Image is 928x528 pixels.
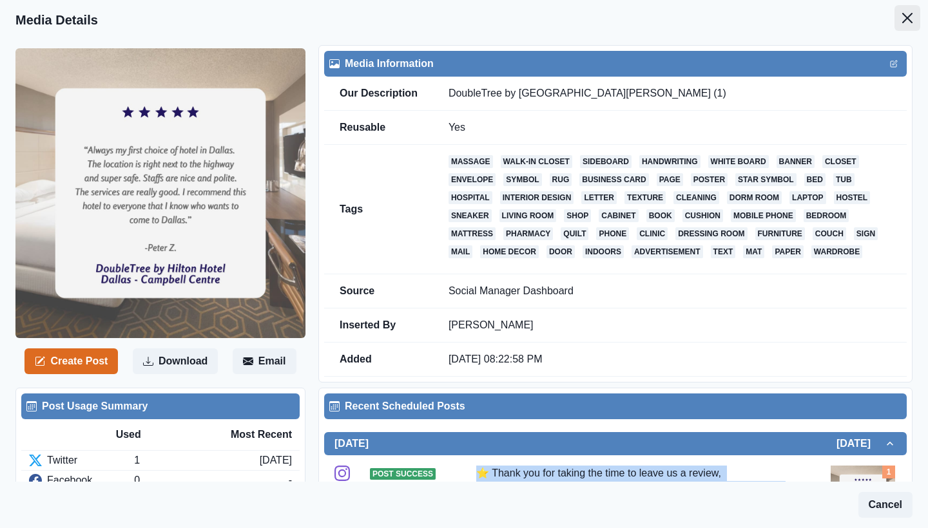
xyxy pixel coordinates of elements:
[233,348,296,374] button: Email
[691,173,728,186] a: poster
[580,155,632,168] a: sideboard
[599,209,638,222] a: cabinet
[324,77,433,111] td: Our Description
[743,245,764,258] a: mat
[836,437,884,449] h2: [DATE]
[324,145,433,274] td: Tags
[735,173,796,186] a: star symbol
[370,468,436,480] span: Post Success
[858,492,913,518] button: Cancel
[433,111,907,145] td: Yes
[581,191,617,204] a: letter
[711,245,736,258] a: text
[639,155,701,168] a: handwriting
[822,155,859,168] a: closet
[433,77,907,111] td: DoubleTree by [GEOGRAPHIC_DATA][PERSON_NAME] (1)
[561,227,588,240] a: quilt
[813,227,846,240] a: couch
[449,191,492,204] a: hospital
[675,227,747,240] a: dressing room
[15,48,305,338] img: zyyclnxhffvjhhr3defh
[596,227,629,240] a: phone
[632,245,703,258] a: advertisement
[886,56,902,71] button: Edit
[682,209,723,222] a: cushion
[449,209,492,222] a: sneaker
[755,227,805,240] a: furniture
[29,473,134,488] div: Facebook
[804,209,849,222] a: bedroom
[777,155,815,168] a: banner
[449,227,496,240] a: mattress
[329,56,902,71] div: Media Information
[24,348,118,374] button: Create Post
[503,227,553,240] a: pharmacy
[657,173,683,186] a: page
[550,173,572,186] a: rug
[324,308,433,343] td: Inserted By
[833,173,855,186] a: tub
[134,453,259,468] div: 1
[708,155,769,168] a: white board
[501,155,572,168] a: walk-in closet
[637,227,668,240] a: clinic
[260,453,292,468] div: [DATE]
[804,173,826,186] a: bed
[546,245,575,258] a: door
[727,191,782,204] a: dorm room
[449,285,891,297] p: Social Manager Dashboard
[624,191,666,204] a: texture
[583,245,624,258] a: indoors
[476,466,790,525] div: ⭐ Thank you for taking the time to leave us a review, [PERSON_NAME]! Come see us again soon at th...
[673,191,719,204] a: cleaning
[334,437,369,449] h2: [DATE]
[133,348,218,374] button: Download
[579,173,648,186] a: business card
[480,245,539,258] a: home decor
[772,245,803,258] a: paper
[329,399,902,414] div: Recent Scheduled Posts
[134,473,288,488] div: 0
[324,274,433,308] td: Source
[811,245,862,258] a: wardrobe
[731,209,796,222] a: mobile phone
[324,343,433,377] td: Added
[26,399,295,414] div: Post Usage Summary
[324,111,433,145] td: Reusable
[854,227,878,240] a: sign
[449,155,493,168] a: massage
[894,5,920,31] button: Close
[324,432,907,455] button: [DATE][DATE]
[116,427,204,442] div: Used
[503,173,541,186] a: symbol
[564,209,591,222] a: shop
[433,343,907,377] td: [DATE] 08:22:58 PM
[29,453,134,468] div: Twitter
[204,427,292,442] div: Most Recent
[289,473,292,488] div: -
[449,173,496,186] a: envelope
[449,319,534,330] a: [PERSON_NAME]
[449,245,472,258] a: mail
[646,209,675,222] a: book
[499,209,557,222] a: living room
[834,191,871,204] a: hostel
[789,191,826,204] a: laptop
[882,466,895,478] div: Total Media Attached
[500,191,574,204] a: interior design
